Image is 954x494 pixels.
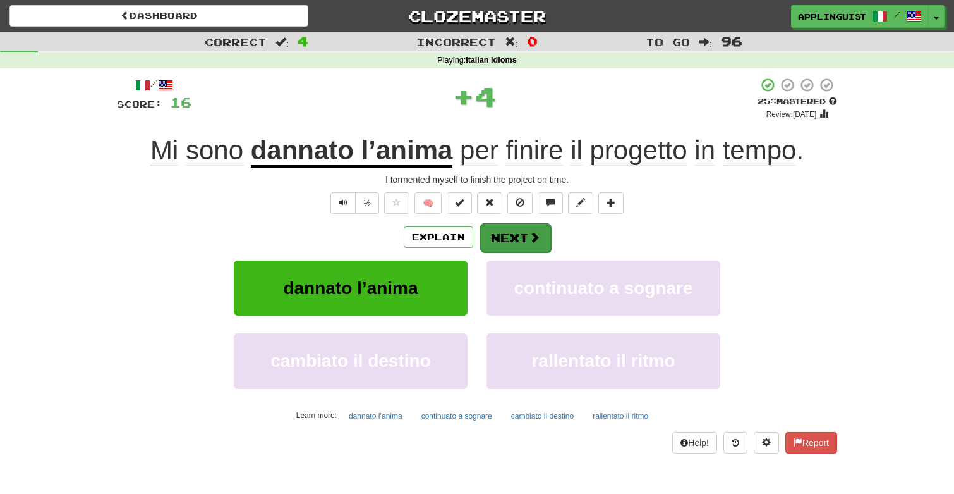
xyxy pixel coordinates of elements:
[504,407,581,426] button: cambiato il destino
[486,261,720,316] button: continuato a sognare
[384,192,409,214] button: Favorite sentence (alt+f)
[505,37,519,47] span: :
[117,173,837,186] div: I tormented myself to finish the project on time.
[328,192,379,214] div: Text-to-speech controls
[505,135,563,166] span: finire
[447,192,472,214] button: Set this sentence to 100% Mastered (alt+m)
[275,37,289,47] span: :
[205,35,267,48] span: Correct
[758,96,837,108] div: Mastered
[466,56,516,65] strong: Italian Idioms
[586,407,655,426] button: rallentato il ritmo
[758,96,776,106] span: 25 %
[527,34,538,49] span: 0
[251,135,453,168] u: dannato l’anima
[646,35,690,48] span: To go
[699,37,713,47] span: :
[342,407,409,426] button: dannato l’anima
[186,135,243,166] span: sono
[150,135,178,166] span: Mi
[672,432,717,454] button: Help!
[568,192,593,214] button: Edit sentence (alt+d)
[452,135,804,166] span: .
[486,333,720,388] button: rallentato il ritmo
[298,34,308,49] span: 4
[694,135,715,166] span: in
[327,5,626,27] a: Clozemaster
[117,77,191,93] div: /
[721,34,742,49] span: 96
[117,99,162,109] span: Score:
[283,278,418,298] span: dannato l’anima
[894,10,900,19] span: /
[460,135,498,166] span: per
[477,192,502,214] button: Reset to 0% Mastered (alt+r)
[514,278,692,298] span: continuato a sognare
[414,192,442,214] button: 🧠
[270,351,431,371] span: cambiato il destino
[531,351,675,371] span: rallentato il ritmo
[480,223,551,252] button: Next
[452,77,474,115] span: +
[234,261,468,316] button: dannato l’anima
[9,5,308,27] a: Dashboard
[590,135,687,166] span: progetto
[414,407,499,426] button: continuato a sognare
[474,80,497,112] span: 4
[416,35,496,48] span: Incorrect
[296,411,337,420] small: Learn more:
[507,192,533,214] button: Ignore sentence (alt+i)
[170,94,191,110] span: 16
[355,192,379,214] button: ½
[598,192,624,214] button: Add to collection (alt+a)
[404,226,473,248] button: Explain
[723,432,747,454] button: Round history (alt+y)
[791,5,929,28] a: Applinguist /
[234,333,468,388] button: cambiato il destino
[571,135,583,166] span: il
[798,11,866,22] span: Applinguist
[330,192,356,214] button: Play sentence audio (ctl+space)
[538,192,563,214] button: Discuss sentence (alt+u)
[766,110,817,119] small: Review: [DATE]
[723,135,797,166] span: tempo
[785,432,837,454] button: Report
